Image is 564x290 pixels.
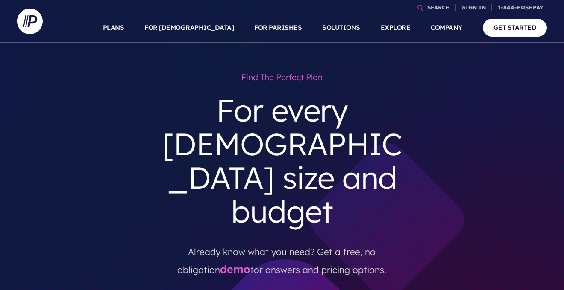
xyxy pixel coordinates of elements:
[322,13,360,43] a: SOLUTIONS
[483,19,547,36] a: GET STARTED
[144,13,234,43] a: FOR [DEMOGRAPHIC_DATA]
[381,13,411,43] a: EXPLORE
[159,235,405,279] p: Already know what you need? Get a free, no obligation for answers and pricing options.
[153,68,411,87] h1: Find the perfect plan
[431,13,462,43] a: COMPANY
[220,262,250,275] a: demo
[103,13,124,43] a: PLANS
[254,13,302,43] a: FOR PARISHES
[153,87,411,235] h3: For every [DEMOGRAPHIC_DATA] size and budget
